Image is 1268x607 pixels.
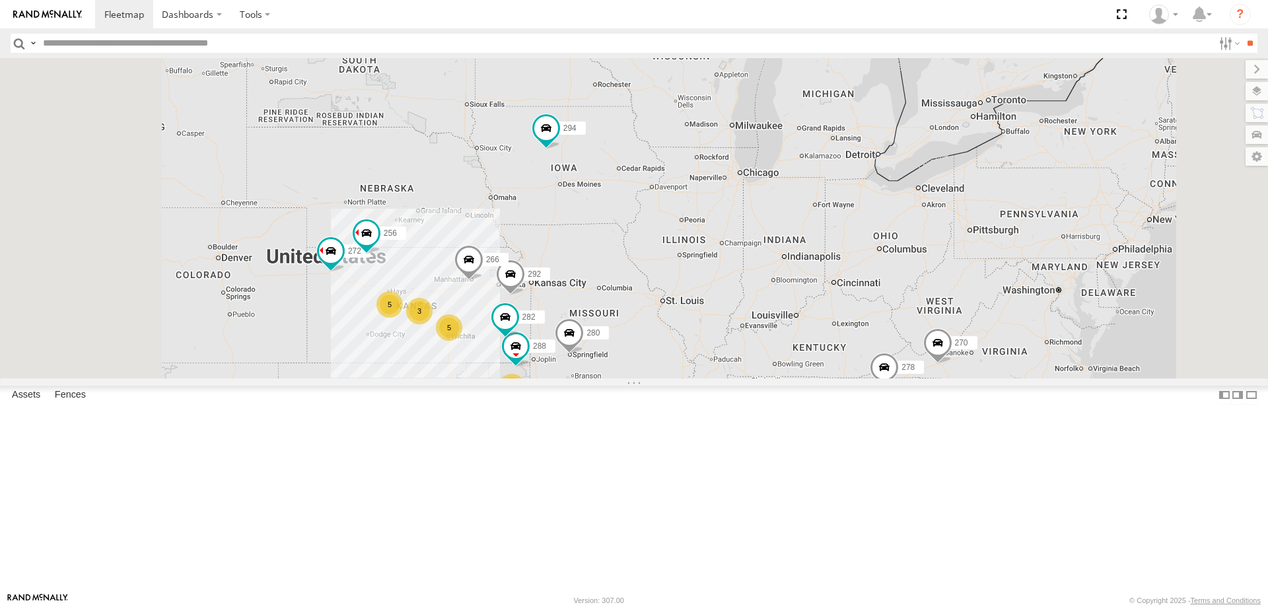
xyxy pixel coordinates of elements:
a: Visit our Website [7,594,68,607]
span: 292 [528,269,541,278]
span: 294 [563,124,577,133]
span: 282 [522,312,536,322]
label: Dock Summary Table to the Right [1231,386,1244,405]
label: Assets [5,386,47,404]
div: 2 [499,374,525,400]
label: Hide Summary Table [1245,386,1258,405]
label: Map Settings [1246,147,1268,166]
span: 280 [586,328,600,338]
span: 256 [384,229,397,238]
label: Dock Summary Table to the Left [1218,386,1231,405]
div: 5 [436,314,462,341]
span: 278 [901,363,915,372]
div: 5 [376,291,403,318]
div: Steve Basgall [1145,5,1183,24]
label: Search Filter Options [1214,34,1242,53]
label: Search Query [28,34,38,53]
div: 3 [406,298,433,324]
div: © Copyright 2025 - [1129,596,1261,604]
img: rand-logo.svg [13,10,82,19]
a: Terms and Conditions [1191,596,1261,604]
span: 272 [348,246,361,256]
label: Fences [48,386,92,404]
div: Version: 307.00 [574,596,624,604]
span: 288 [533,341,546,351]
span: 270 [955,338,968,347]
span: 266 [486,255,499,264]
i: ? [1230,4,1251,25]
